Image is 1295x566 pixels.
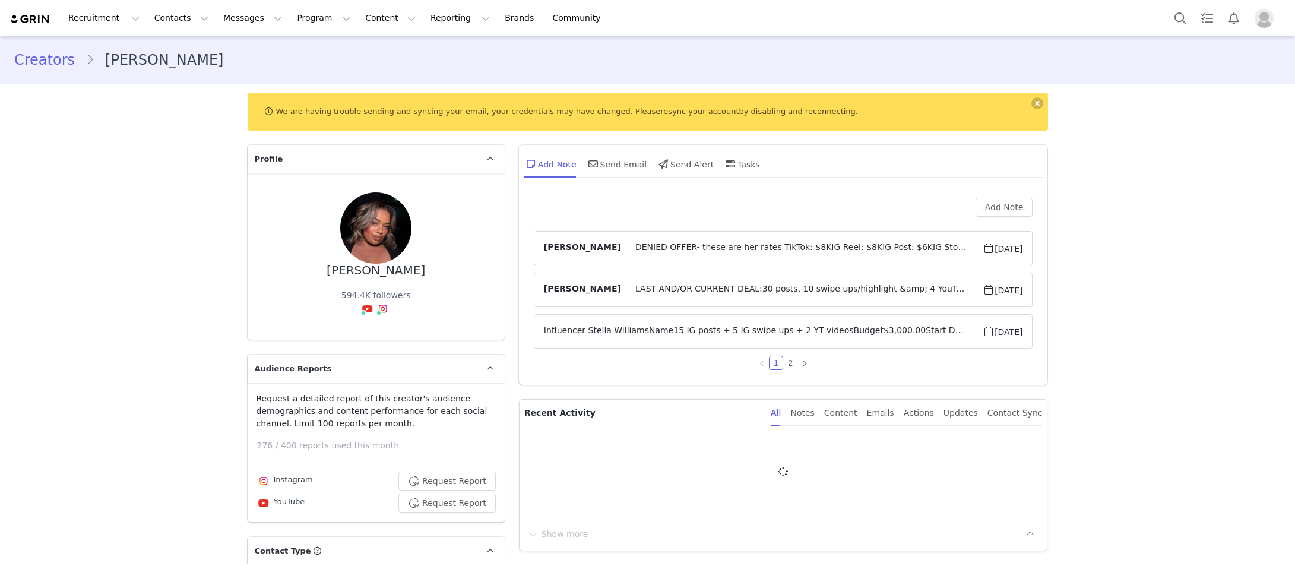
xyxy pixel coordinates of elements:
div: Emails [867,400,894,426]
img: instagram.svg [378,304,388,314]
div: YouTube [257,496,305,510]
button: Request Report [398,494,496,513]
a: Tasks [1194,5,1220,31]
div: 594.4K followers [341,289,411,302]
button: Content [358,5,423,31]
li: 1 [769,356,783,370]
button: Reporting [423,5,497,31]
img: e2d93ce3-686a-4e4e-9151-58be1dddb9f4.jpg [340,192,411,264]
button: Program [290,5,357,31]
img: grin logo [10,14,51,25]
div: We are having trouble sending and syncing your email, your credentials may have changed. Please b... [248,93,1048,131]
div: [PERSON_NAME] [327,264,425,277]
span: [PERSON_NAME] [544,283,621,297]
span: [DATE] [983,324,1022,339]
div: All [771,400,781,426]
a: 2 [784,356,797,369]
div: Tasks [723,150,760,178]
li: Previous Page [755,356,769,370]
div: Add Note [524,150,577,178]
li: 2 [783,356,797,370]
div: Notes [790,400,814,426]
span: Profile [255,153,283,165]
span: [DATE] [983,241,1022,255]
button: Contacts [147,5,216,31]
button: Add Note [976,198,1033,217]
a: Community [546,5,613,31]
div: Content [824,400,857,426]
div: Actions [904,400,934,426]
img: placeholder-profile.jpg [1255,9,1274,28]
span: Audience Reports [255,363,332,375]
span: Contact Type [255,545,311,557]
span: LAST AND/OR CURRENT DEAL:30 posts, 10 swipe ups/highlight &amp; 4 YouTube Videos NUMBER OF PENDIN... [621,283,983,297]
button: Show more [527,524,589,543]
a: Brands [498,5,544,31]
span: DENIED OFFER- these are her rates TikTok: $8KIG Reel: $8KIG Post: $6KIG Story: $3K [621,241,983,255]
button: Messages [216,5,289,31]
button: Notifications [1221,5,1247,31]
button: Request Report [398,472,496,491]
i: icon: left [758,360,765,367]
button: Search [1167,5,1193,31]
div: Instagram [257,474,313,488]
img: instagram.svg [259,476,268,486]
li: Next Page [797,356,812,370]
a: resync your account [660,107,739,116]
span: [PERSON_NAME] [544,241,621,255]
p: Request a detailed report of this creator's audience demographics and content performance for eac... [257,393,496,430]
div: Send Email [586,150,647,178]
i: icon: right [801,360,808,367]
span: [DATE] [983,283,1022,297]
button: Recruitment [61,5,147,31]
div: Contact Sync [987,400,1043,426]
div: Updates [943,400,978,426]
span: Influencer Stella WilliamsName15 IG posts + 5 IG swipe ups + 2 YT videosBudget$3,000.00Start Date... [544,324,983,339]
p: 276 / 400 reports used this month [257,439,505,452]
a: 1 [770,356,783,369]
button: Profile [1247,9,1285,28]
a: Creators [14,49,86,71]
p: Recent Activity [524,400,761,426]
div: Send Alert [656,150,714,178]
